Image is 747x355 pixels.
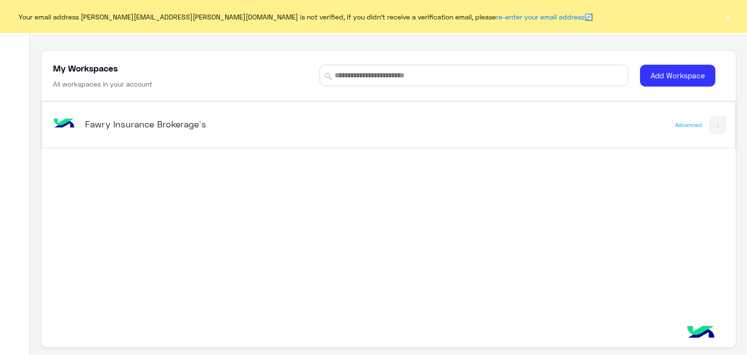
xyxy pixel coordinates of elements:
[51,111,77,137] img: bot image
[85,118,328,130] h5: Fawry Insurance Brokerage`s
[53,62,118,74] h5: My Workspaces
[684,316,718,350] img: hulul-logo.png
[675,121,702,129] div: Advanced
[18,12,593,22] span: Your email address [PERSON_NAME][EMAIL_ADDRESS][PERSON_NAME][DOMAIN_NAME] is not verified, if you...
[496,13,585,21] a: re-enter your email address
[723,12,732,21] button: ×
[640,65,715,87] button: Add Workspace
[53,79,152,89] h6: All workspaces in your account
